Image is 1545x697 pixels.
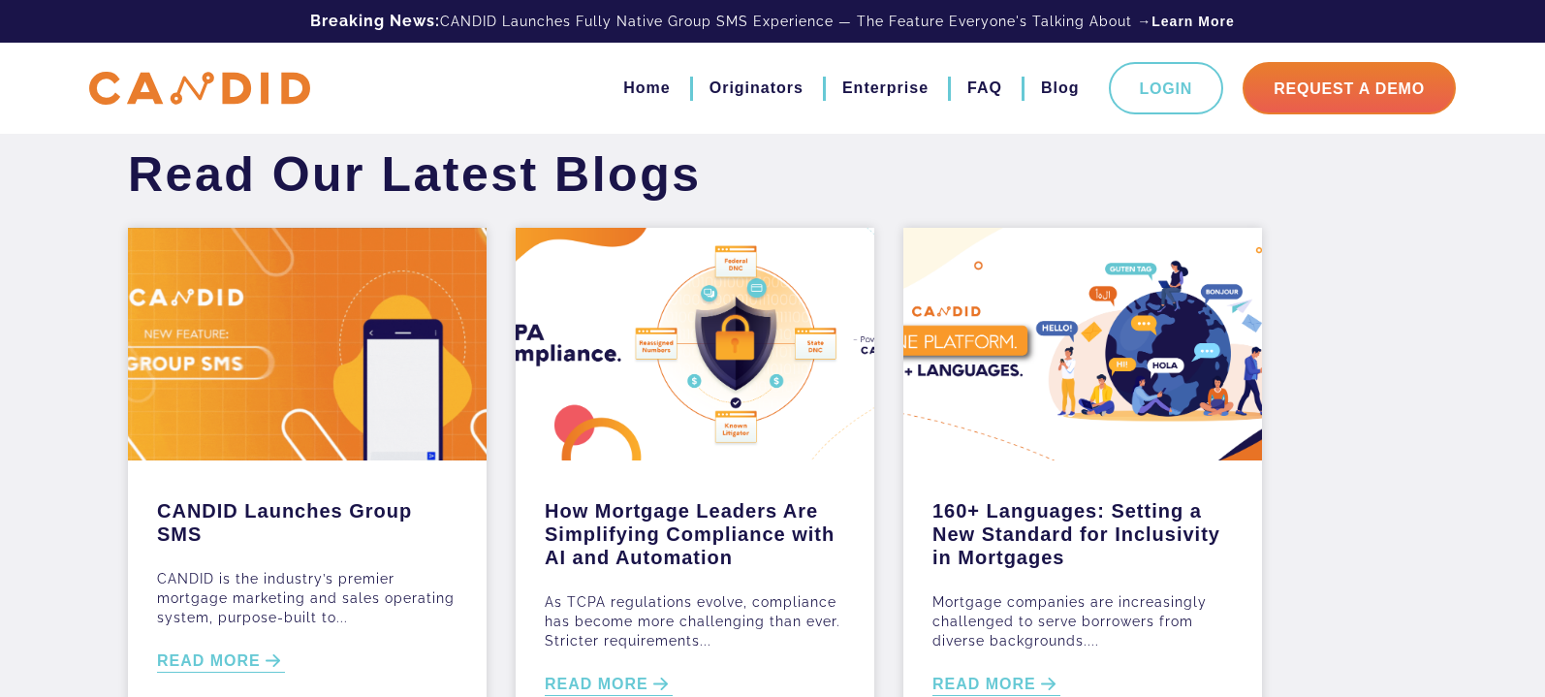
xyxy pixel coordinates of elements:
a: READ MORE [157,650,285,673]
a: How Mortgage Leaders Are Simplifying Compliance with AI and Automation [545,490,845,569]
a: FAQ [967,72,1002,105]
a: Originators [709,72,804,105]
p: Mortgage companies are increasingly challenged to serve borrowers from diverse backgrounds.... [932,592,1233,650]
a: 160+ Languages: Setting a New Standard for Inclusivity in Mortgages [932,490,1233,569]
a: Request A Demo [1243,62,1456,114]
a: READ MORE [932,674,1060,696]
h1: Read Our Latest Blogs [113,145,716,204]
a: Login [1109,62,1224,114]
a: Learn More [1151,12,1234,31]
p: As TCPA regulations evolve, compliance has become more challenging than ever. Stricter requiremen... [545,592,845,650]
a: Blog [1041,72,1080,105]
a: Enterprise [842,72,929,105]
p: CANDID is the industry’s premier mortgage marketing and sales operating system, purpose-built to... [157,569,457,627]
a: Home [623,72,670,105]
img: CANDID APP [89,72,310,106]
a: CANDID Launches Group SMS [157,490,457,546]
b: Breaking News: [310,12,440,30]
a: READ MORE [545,674,673,696]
